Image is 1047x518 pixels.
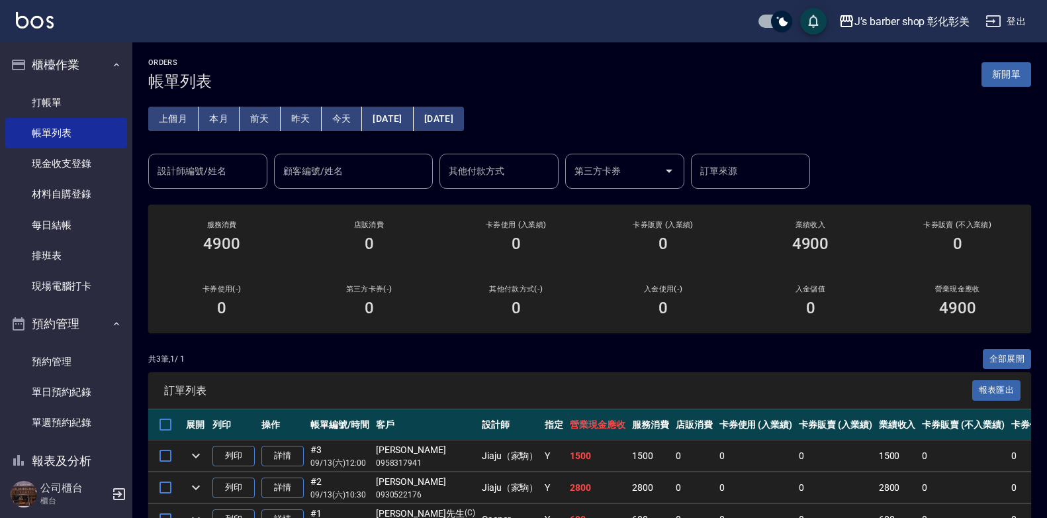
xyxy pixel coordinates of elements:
button: 預約管理 [5,307,127,341]
button: 昨天 [281,107,322,131]
h3: 服務消費 [164,221,279,229]
h3: 帳單列表 [148,72,212,91]
button: 今天 [322,107,363,131]
a: 現場電腦打卡 [5,271,127,301]
h2: 店販消費 [311,221,426,229]
h2: 入金儲值 [752,285,868,293]
button: [DATE] [362,107,413,131]
button: 本月 [199,107,240,131]
h3: 4900 [939,299,976,317]
a: 帳單列表 [5,118,127,148]
td: 0 [919,472,1007,503]
a: 每日結帳 [5,210,127,240]
td: 1500 [629,440,672,472]
img: Person [11,481,37,507]
button: [DATE] [414,107,464,131]
td: Jiaju（家駒） [478,472,542,503]
button: save [800,8,827,34]
th: 卡券販賣 (入業績) [796,409,876,440]
td: 1500 [876,440,919,472]
button: Open [659,160,680,181]
button: 報表及分析 [5,444,127,478]
td: 2800 [629,472,672,503]
h3: 0 [365,299,374,317]
td: Jiaju（家駒） [478,440,542,472]
th: 客戶 [373,409,478,440]
button: 全部展開 [983,349,1032,370]
img: Logo [16,12,54,28]
a: 預約管理 [5,346,127,377]
button: expand row [186,446,206,466]
td: 2800 [876,472,919,503]
th: 指定 [541,409,567,440]
td: 0 [716,472,796,503]
h3: 4900 [792,234,829,253]
button: 報表匯出 [972,380,1021,401]
td: #2 [307,472,373,503]
button: 前天 [240,107,281,131]
button: 登出 [980,9,1031,34]
td: #3 [307,440,373,472]
div: [PERSON_NAME] [376,443,475,457]
h2: ORDERS [148,58,212,67]
h2: 營業現金應收 [900,285,1015,293]
h3: 0 [365,234,374,253]
h2: 業績收入 [752,221,868,229]
h2: 第三方卡券(-) [311,285,426,293]
th: 業績收入 [876,409,919,440]
th: 店販消費 [672,409,716,440]
h3: 0 [512,299,521,317]
td: 0 [716,440,796,472]
td: 0 [672,440,716,472]
td: Y [541,472,567,503]
h2: 入金使用(-) [606,285,721,293]
div: J’s barber shop 彰化彰美 [854,13,970,30]
th: 操作 [258,409,307,440]
td: Y [541,440,567,472]
td: 2800 [567,472,629,503]
p: 共 3 筆, 1 / 1 [148,353,185,365]
h2: 其他付款方式(-) [459,285,574,293]
th: 服務消費 [629,409,672,440]
span: 訂單列表 [164,384,972,397]
a: 新開單 [981,68,1031,80]
h2: 卡券使用 (入業績) [459,221,574,229]
button: J’s barber shop 彰化彰美 [833,8,975,35]
td: 0 [796,440,876,472]
button: 新開單 [981,62,1031,87]
p: 櫃台 [40,495,108,507]
a: 詳情 [261,478,304,498]
td: 0 [919,440,1007,472]
h3: 0 [659,234,668,253]
p: 0958317941 [376,457,475,469]
h3: 4900 [203,234,240,253]
th: 帳單編號/時間 [307,409,373,440]
a: 報表匯出 [972,384,1021,396]
button: 列印 [212,478,255,498]
h5: 公司櫃台 [40,482,108,495]
button: 上個月 [148,107,199,131]
h3: 0 [806,299,815,317]
a: 現金收支登錄 [5,148,127,179]
h2: 卡券使用(-) [164,285,279,293]
th: 卡券販賣 (不入業績) [919,409,1007,440]
a: 打帳單 [5,87,127,118]
button: 列印 [212,446,255,466]
th: 列印 [209,409,258,440]
p: 09/13 (六) 12:00 [310,457,369,469]
p: 09/13 (六) 10:30 [310,489,369,501]
th: 營業現金應收 [567,409,629,440]
h2: 卡券販賣 (不入業績) [900,221,1015,229]
th: 卡券使用 (入業績) [716,409,796,440]
h2: 卡券販賣 (入業績) [606,221,721,229]
a: 詳情 [261,446,304,466]
button: 櫃檯作業 [5,48,127,82]
button: expand row [186,478,206,497]
a: 材料自購登錄 [5,179,127,209]
p: 0930522176 [376,489,475,501]
a: 排班表 [5,240,127,271]
div: [PERSON_NAME] [376,475,475,489]
th: 展開 [183,409,209,440]
td: 0 [672,472,716,503]
h3: 0 [217,299,226,317]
